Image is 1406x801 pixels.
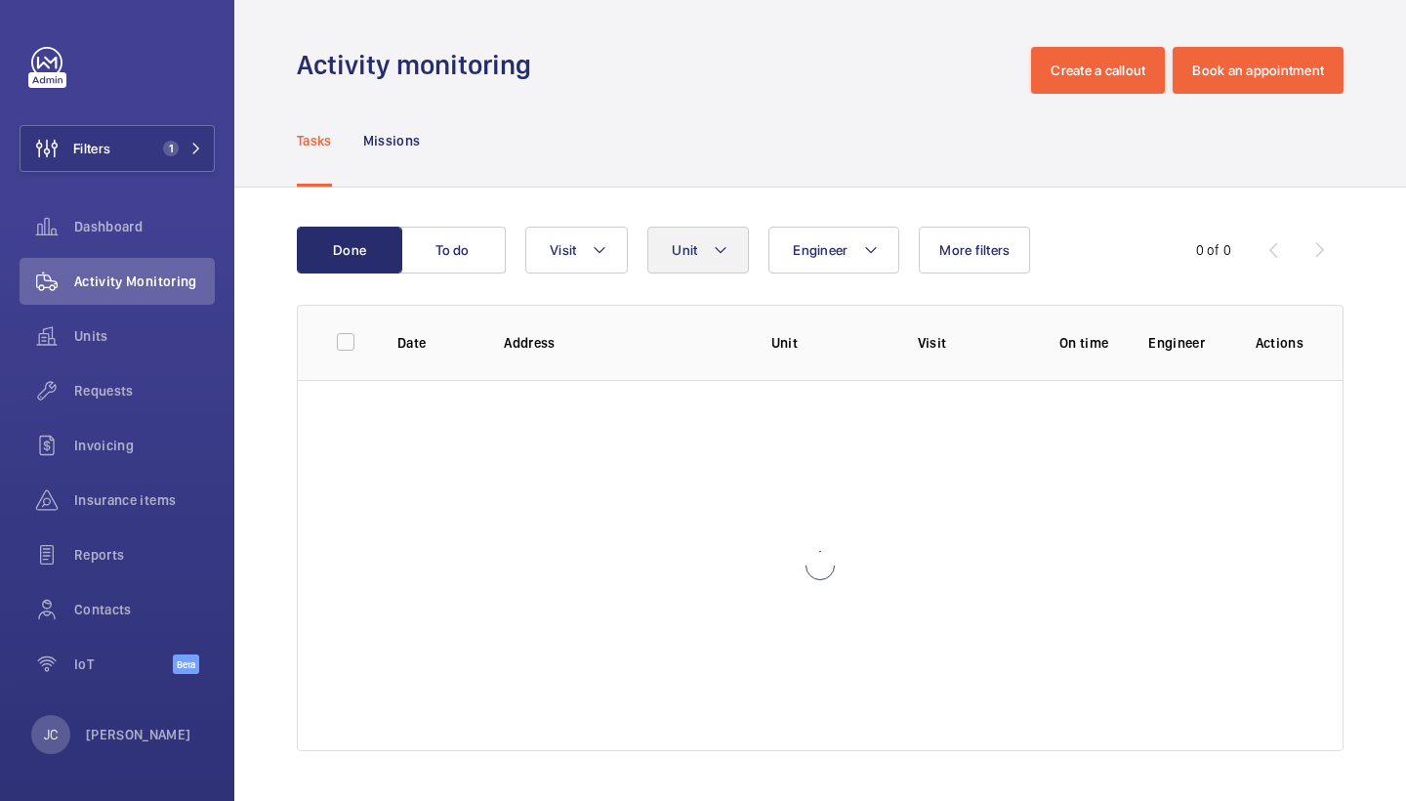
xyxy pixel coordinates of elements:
p: Visit [918,333,1020,353]
span: Contacts [74,600,215,619]
button: Book an appointment [1173,47,1344,94]
h1: Activity monitoring [297,47,543,83]
p: JC [44,725,58,744]
span: Insurance items [74,490,215,510]
button: Done [297,227,402,274]
span: Invoicing [74,436,215,455]
button: Visit [525,227,628,274]
span: Beta [173,654,199,674]
span: Filters [73,139,110,158]
p: Actions [1256,333,1303,353]
button: To do [400,227,506,274]
button: Filters1 [20,125,215,172]
p: Engineer [1148,333,1223,353]
span: Engineer [793,242,848,258]
p: Address [504,333,739,353]
span: Dashboard [74,217,215,236]
p: Missions [363,131,421,150]
span: Activity Monitoring [74,272,215,291]
button: Engineer [768,227,899,274]
span: Units [74,326,215,346]
button: More filters [919,227,1030,274]
p: Tasks [297,131,332,150]
span: Reports [74,545,215,565]
span: Visit [550,242,576,258]
span: 1 [163,141,179,156]
span: Unit [672,242,697,258]
p: [PERSON_NAME] [86,725,191,744]
button: Create a callout [1031,47,1165,94]
p: Unit [771,333,887,353]
span: More filters [939,242,1010,258]
p: Date [397,333,473,353]
button: Unit [647,227,749,274]
span: Requests [74,381,215,400]
span: IoT [74,654,173,674]
div: 0 of 0 [1196,240,1231,260]
p: On time [1051,333,1117,353]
